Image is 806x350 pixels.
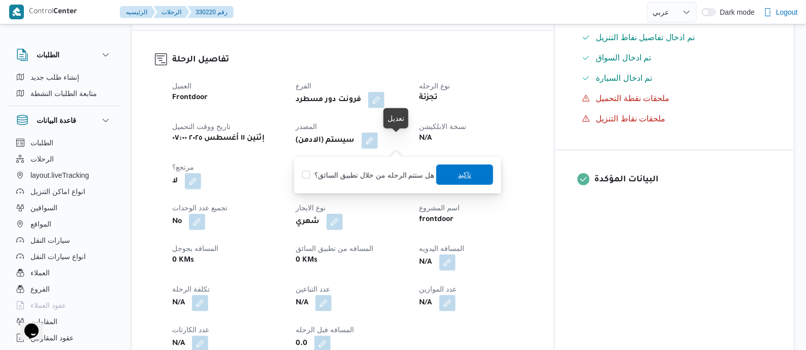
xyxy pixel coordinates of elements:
[172,254,194,267] b: 0 KMs
[30,315,57,328] span: المقاولين
[30,250,86,263] span: انواع سيارات النقل
[578,90,771,107] button: ملحقات نقطة التحميل
[12,216,116,232] button: المواقع
[296,285,330,293] span: عدد التباعين
[596,52,652,64] span: تم ادخال السواق
[296,216,319,228] b: شهري
[420,82,450,90] span: نوع الرحله
[596,72,653,84] span: تم ادخال السيارة
[30,87,97,100] span: متابعة الطلبات النشطة
[30,153,54,165] span: الرحلات
[595,173,771,187] h3: البيانات المؤكدة
[37,114,76,126] h3: قاعدة البيانات
[596,113,666,125] span: ملحقات نقاط التنزيل
[30,299,66,311] span: عقود العملاء
[296,94,361,106] b: فرونت دور مسطرد
[436,165,493,185] button: تاكيد
[596,94,670,103] span: ملحقات نقطة التحميل
[172,53,531,67] h3: تفاصيل الرحلة
[296,122,317,131] span: المصدر
[172,326,209,334] span: عدد الكارتات
[12,69,116,85] button: إنشاء طلب جديد
[458,169,471,181] span: تاكيد
[187,6,234,18] button: 330220 رقم
[596,92,670,105] span: ملحقات نقطة التحميل
[172,338,185,350] b: N/A
[172,244,218,252] span: المسافه بجوجل
[776,6,798,18] span: Logout
[578,70,771,86] button: تم ادخال السيارة
[420,257,432,269] b: N/A
[578,29,771,46] button: تم ادخال تفاصيل نفاط التنزيل
[760,2,802,22] button: Logout
[172,204,228,212] span: تجميع عدد الوحدات
[12,135,116,151] button: الطلبات
[388,112,404,124] div: تعديل
[296,297,308,309] b: N/A
[30,202,57,214] span: السواقين
[30,137,53,149] span: الطلبات
[153,6,189,18] button: الرحلات
[172,297,185,309] b: N/A
[30,332,74,344] span: عقود المقاولين
[120,6,155,18] button: الرئيسيه
[296,82,311,90] span: الفرع
[296,338,307,350] b: 0.0
[596,33,695,42] span: تم ادخال تفاصيل نفاط التنزيل
[172,175,178,187] b: لا
[296,254,317,267] b: 0 KMs
[9,5,24,19] img: X8yXhbKr1z7QwAAAABJRU5ErkJggg==
[12,151,116,167] button: الرحلات
[12,232,116,248] button: سيارات النقل
[8,69,120,106] div: الطلبات
[596,74,653,82] span: تم ادخال السيارة
[12,200,116,216] button: السواقين
[53,8,77,16] b: Center
[30,71,79,83] span: إنشاء طلب جديد
[172,133,265,145] b: إثنين ١١ أغسطس ٢٠٢٥ ٠٧:٠٠
[420,214,454,226] b: frontdoor
[596,31,695,44] span: تم ادخال تفاصيل نفاط التنزيل
[12,85,116,102] button: متابعة الطلبات النشطة
[420,92,438,104] b: تجزئة
[296,244,373,252] span: المسافه من تطبيق السائق
[16,49,112,61] button: الطلبات
[420,204,460,212] span: اسم المشروع
[12,167,116,183] button: layout.liveTracking
[296,135,354,147] b: (سيستم (الادمن
[10,309,43,340] iframe: chat widget
[716,8,755,16] span: Dark mode
[578,50,771,66] button: تم ادخال السواق
[12,183,116,200] button: انواع اماكن التنزيل
[420,297,432,309] b: N/A
[172,163,194,171] span: مرتجع؟
[30,283,50,295] span: الفروع
[420,133,432,145] b: N/A
[302,169,434,181] label: هل ستتم الرحله من خلال تطبيق السائق؟
[37,49,59,61] h3: الطلبات
[12,281,116,297] button: الفروع
[296,326,354,334] span: المسافه فبل الرحله
[420,285,457,293] span: عدد الموازين
[12,297,116,313] button: عقود العملاء
[12,330,116,346] button: عقود المقاولين
[596,53,652,62] span: تم ادخال السواق
[172,92,208,104] b: Frontdoor
[420,122,467,131] span: نسخة الابلكيشن
[578,111,771,127] button: ملحقات نقاط التنزيل
[30,185,85,198] span: انواع اماكن التنزيل
[30,218,51,230] span: المواقع
[172,122,231,131] span: تاريخ ووقت التحميل
[16,114,112,126] button: قاعدة البيانات
[172,216,182,228] b: No
[12,313,116,330] button: المقاولين
[420,244,465,252] span: المسافه اليدويه
[30,267,50,279] span: العملاء
[12,248,116,265] button: انواع سيارات النقل
[30,169,89,181] span: layout.liveTracking
[172,82,191,90] span: العميل
[596,114,666,123] span: ملحقات نقاط التنزيل
[12,265,116,281] button: العملاء
[172,285,210,293] span: تكلفة الرحلة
